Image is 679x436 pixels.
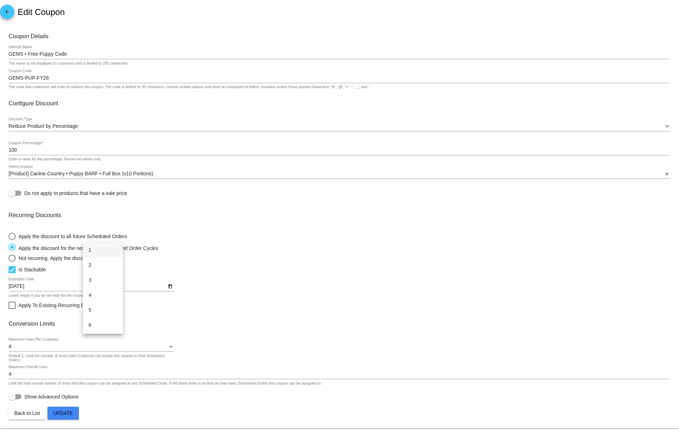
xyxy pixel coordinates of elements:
span: 5 [88,302,117,317]
span: 6 [88,317,117,332]
span: 4 [88,287,117,302]
span: 1 [88,242,117,257]
span: 2 [88,257,117,272]
span: 7 [88,332,117,347]
span: 3 [88,272,117,287]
